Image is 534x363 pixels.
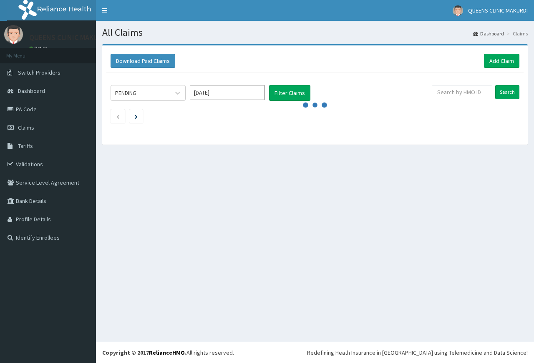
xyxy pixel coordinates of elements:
[269,85,310,101] button: Filter Claims
[115,89,136,97] div: PENDING
[190,85,265,100] input: Select Month and Year
[453,5,463,16] img: User Image
[468,7,528,14] span: QUEENS CLINIC MAKURDI
[18,87,45,95] span: Dashboard
[102,27,528,38] h1: All Claims
[18,69,60,76] span: Switch Providers
[473,30,504,37] a: Dashboard
[29,34,109,41] p: QUEENS CLINIC MAKURDI
[18,124,34,131] span: Claims
[149,349,185,356] a: RelianceHMO
[18,142,33,150] span: Tariffs
[495,85,519,99] input: Search
[484,54,519,68] a: Add Claim
[135,113,138,120] a: Next page
[302,93,327,118] svg: audio-loading
[111,54,175,68] button: Download Paid Claims
[29,45,49,51] a: Online
[116,113,120,120] a: Previous page
[4,25,23,44] img: User Image
[307,348,528,357] div: Redefining Heath Insurance in [GEOGRAPHIC_DATA] using Telemedicine and Data Science!
[432,85,492,99] input: Search by HMO ID
[96,342,534,363] footer: All rights reserved.
[102,349,186,356] strong: Copyright © 2017 .
[505,30,528,37] li: Claims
